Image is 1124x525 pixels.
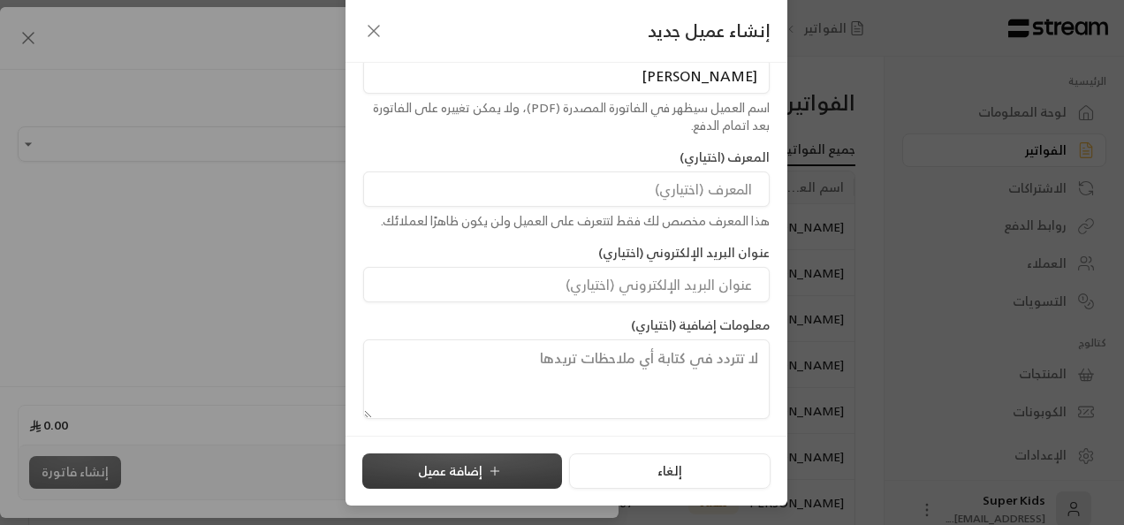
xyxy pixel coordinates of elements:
label: المعرف (اختياري) [680,148,770,166]
button: إلغاء [569,453,770,489]
span: إنشاء عميل جديد [648,18,770,44]
label: عنوان البريد الإلكتروني (اختياري) [598,244,770,262]
label: معلومات إضافية (اختياري) [631,316,770,334]
div: هذا المعرف مخصص لك فقط لتتعرف على العميل ولن يكون ظاهرًا لعملائك. [363,212,770,230]
input: المعرف (اختياري) [363,171,770,207]
div: اسم العميل سيظهر في الفاتورة المصدرة (PDF)، ولا يمكن تغييره على الفاتورة بعد اتمام الدفع. [363,99,770,134]
button: إضافة عميل [362,453,562,489]
input: اسم العميل [363,58,770,94]
input: عنوان البريد الإلكتروني (اختياري) [363,267,770,302]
